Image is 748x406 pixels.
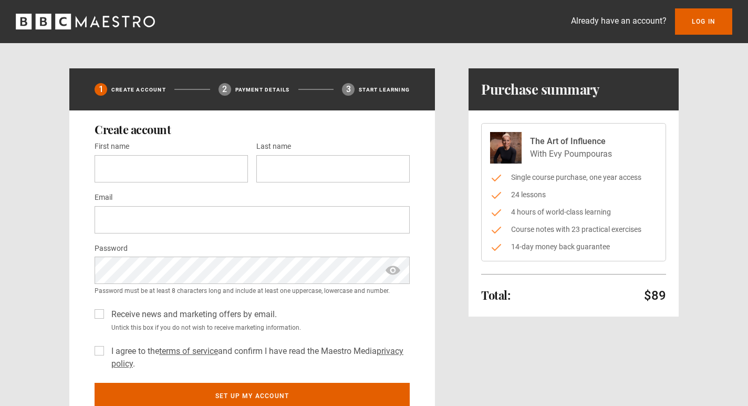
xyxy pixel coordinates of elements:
[235,86,290,94] p: Payment details
[530,148,612,160] p: With Evy Poumpouras
[95,140,129,153] label: First name
[16,14,155,29] svg: BBC Maestro
[481,81,599,98] h1: Purchase summary
[385,257,401,284] span: show password
[159,346,218,356] a: terms of service
[490,241,657,252] li: 14-day money back guarantee
[219,83,231,96] div: 2
[359,86,410,94] p: Start learning
[530,135,612,148] p: The Art of Influence
[107,323,410,332] small: Untick this box if you do not wish to receive marketing information.
[95,123,410,136] h2: Create account
[95,242,128,255] label: Password
[342,83,355,96] div: 3
[490,224,657,235] li: Course notes with 23 practical exercises
[107,308,277,321] label: Receive news and marketing offers by email.
[256,140,291,153] label: Last name
[490,207,657,218] li: 4 hours of world-class learning
[571,15,667,27] p: Already have an account?
[490,172,657,183] li: Single course purchase, one year access
[111,86,166,94] p: Create Account
[95,191,112,204] label: Email
[95,83,107,96] div: 1
[481,289,510,301] h2: Total:
[675,8,732,35] a: Log In
[490,189,657,200] li: 24 lessons
[644,287,666,304] p: $89
[95,286,410,296] small: Password must be at least 8 characters long and include at least one uppercase, lowercase and num...
[107,345,410,370] label: I agree to the and confirm I have read the Maestro Media .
